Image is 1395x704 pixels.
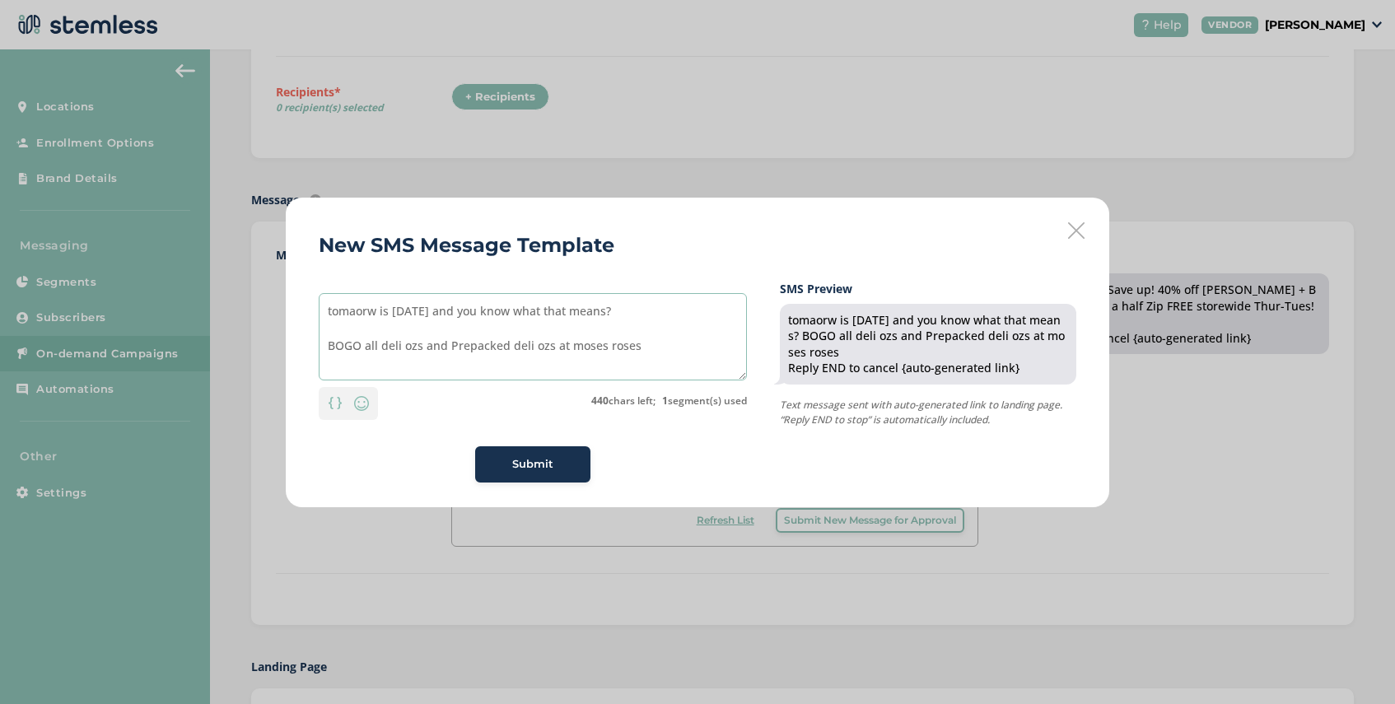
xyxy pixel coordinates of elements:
strong: 1 [662,394,668,408]
label: chars left; [591,394,656,408]
button: Submit [475,446,590,483]
p: Text message sent with auto-generated link to landing page. “Reply END to stop” is automatically ... [780,398,1076,427]
label: segment(s) used [662,394,747,408]
div: tomaorw is [DATE] and you know what that means? BOGO all deli ozs and Prepacked deli ozs at moses... [788,312,1068,376]
strong: 440 [591,394,609,408]
iframe: Chat Widget [1313,625,1395,704]
img: icon-brackets-fa390dc5.svg [329,397,342,408]
img: icon-smiley-d6edb5a7.svg [352,394,371,413]
h2: New SMS Message Template [319,231,614,260]
span: Submit [512,456,553,473]
label: SMS Preview [780,280,1076,297]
